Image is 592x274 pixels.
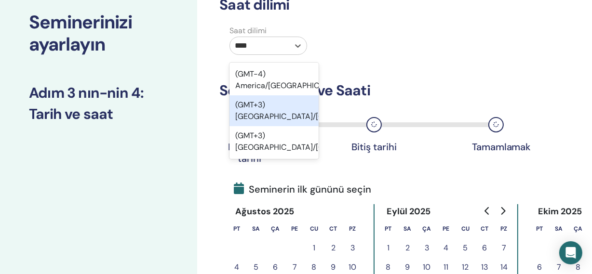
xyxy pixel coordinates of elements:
button: 1 [378,238,398,258]
th: Çarşamba [417,219,436,238]
button: 6 [475,238,494,258]
div: (GMT-4) America/[GEOGRAPHIC_DATA] [229,65,319,95]
th: Pazartesi [227,219,246,238]
th: Salı [246,219,266,238]
button: 1 [568,238,588,258]
th: Çarşamba [568,219,588,238]
div: Eylül 2025 [378,204,438,219]
h3: Seminer Tarihi ve Saati [219,82,507,99]
button: Go to next month [495,201,511,221]
th: Cuma [456,219,475,238]
div: Bitiş tarihi [350,141,398,153]
div: (GMT+3) [GEOGRAPHIC_DATA]/[GEOGRAPHIC_DATA] [229,126,319,157]
th: Cumartesi [475,219,494,238]
button: 4 [436,238,456,258]
th: Perşembe [436,219,456,238]
button: 3 [343,238,362,258]
div: Başlangıç tarihi [226,141,274,164]
h2: Seminerinizi ayarlayın [29,12,168,55]
div: Ağustos 2025 [227,204,302,219]
th: Cumartesi [323,219,343,238]
button: 1 [304,238,323,258]
div: Open Intercom Messenger [559,241,582,264]
button: 2 [323,238,343,258]
h3: Tarih ve saat [29,105,168,123]
div: Ekim 2025 [530,204,590,219]
th: Cuma [304,219,323,238]
th: Pazar [343,219,362,238]
span: Seminerin ilk gününü seçin [234,182,371,196]
button: 3 [417,238,436,258]
div: (GMT+3) [GEOGRAPHIC_DATA]/[GEOGRAPHIC_DATA] [229,95,319,126]
h3: Adım 3 nın-nin 4 : [29,84,168,102]
th: Pazartesi [378,219,398,238]
th: Salı [398,219,417,238]
button: 5 [456,238,475,258]
div: Tamamlamak [472,141,520,153]
button: Go to previous month [480,201,495,221]
button: 7 [494,238,513,258]
label: Saat dilimi [224,25,313,37]
th: Pazartesi [530,219,549,238]
button: 2 [398,238,417,258]
th: Çarşamba [266,219,285,238]
th: Perşembe [285,219,304,238]
th: Pazar [494,219,513,238]
th: Salı [549,219,568,238]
